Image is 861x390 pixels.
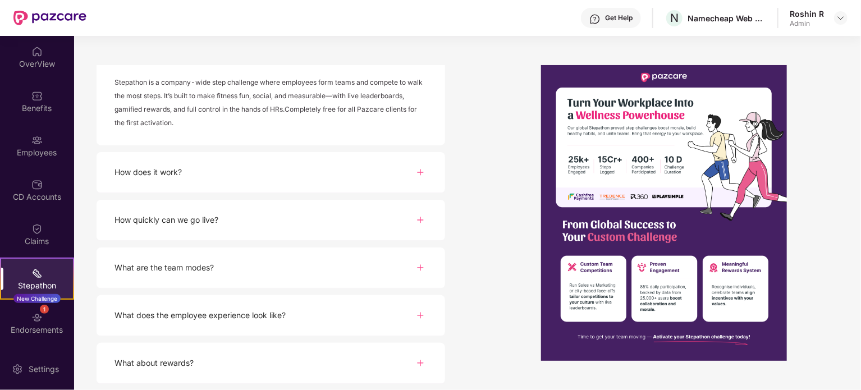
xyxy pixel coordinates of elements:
[414,309,427,322] img: svg+xml;base64,PHN2ZyBpZD0iUGx1cy0zMngzMiIgeG1sbnM9Imh0dHA6Ly93d3cudzMub3JnLzIwMDAvc3ZnIiB3aWR0aD...
[115,166,182,178] div: How does it work?
[605,13,633,22] div: Get Help
[31,312,43,323] img: svg+xml;base64,PHN2ZyBpZD0iRW5kb3JzZW1lbnRzIiB4bWxucz0iaHR0cDovL3d3dy53My5vcmcvMjAwMC9zdmciIHdpZH...
[414,166,427,179] img: svg+xml;base64,PHN2ZyBpZD0iUGx1cy0zMngzMiIgeG1sbnM9Imh0dHA6Ly93d3cudzMub3JnLzIwMDAvc3ZnIiB3aWR0aD...
[414,356,427,370] img: svg+xml;base64,PHN2ZyBpZD0iUGx1cy0zMngzMiIgeG1sbnM9Imh0dHA6Ly93d3cudzMub3JnLzIwMDAvc3ZnIiB3aWR0aD...
[12,364,23,375] img: svg+xml;base64,PHN2ZyBpZD0iU2V0dGluZy0yMHgyMCIgeG1sbnM9Imh0dHA6Ly93d3cudzMub3JnLzIwMDAvc3ZnIiB3aW...
[31,268,43,279] img: svg+xml;base64,PHN2ZyB4bWxucz0iaHR0cDovL3d3dy53My5vcmcvMjAwMC9zdmciIHdpZHRoPSIyMSIgaGVpZ2h0PSIyMC...
[414,261,427,274] img: svg+xml;base64,PHN2ZyBpZD0iUGx1cy0zMngzMiIgeG1sbnM9Imh0dHA6Ly93d3cudzMub3JnLzIwMDAvc3ZnIiB3aWR0aD...
[589,13,601,25] img: svg+xml;base64,PHN2ZyBpZD0iSGVscC0zMngzMiIgeG1sbnM9Imh0dHA6Ly93d3cudzMub3JnLzIwMDAvc3ZnIiB3aWR0aD...
[31,223,43,235] img: svg+xml;base64,PHN2ZyBpZD0iQ2xhaW0iIHhtbG5zPSJodHRwOi8vd3d3LnczLm9yZy8yMDAwL3N2ZyIgd2lkdGg9IjIwIi...
[25,364,62,375] div: Settings
[836,13,845,22] img: svg+xml;base64,PHN2ZyBpZD0iRHJvcGRvd24tMzJ4MzIiIHhtbG5zPSJodHRwOi8vd3d3LnczLm9yZy8yMDAwL3N2ZyIgd2...
[40,305,49,314] div: 1
[790,19,824,28] div: Admin
[31,179,43,190] img: svg+xml;base64,PHN2ZyBpZD0iQ0RfQWNjb3VudHMiIGRhdGEtbmFtZT0iQ0QgQWNjb3VudHMiIHhtbG5zPSJodHRwOi8vd3...
[414,213,427,227] img: svg+xml;base64,PHN2ZyBpZD0iUGx1cy0zMngzMiIgeG1sbnM9Imh0dHA6Ly93d3cudzMub3JnLzIwMDAvc3ZnIiB3aWR0aD...
[115,357,194,369] div: What about rewards?
[688,13,766,24] div: Namecheap Web services Pvt Ltd
[13,11,86,25] img: New Pazcare Logo
[31,135,43,146] img: svg+xml;base64,PHN2ZyBpZD0iRW1wbG95ZWVzIiB4bWxucz0iaHR0cDovL3d3dy53My5vcmcvMjAwMC9zdmciIHdpZHRoPS...
[31,46,43,57] img: svg+xml;base64,PHN2ZyBpZD0iSG9tZSIgeG1sbnM9Imh0dHA6Ly93d3cudzMub3JnLzIwMDAvc3ZnIiB3aWR0aD0iMjAiIG...
[115,214,218,226] div: How quickly can we go live?
[790,8,824,19] div: Roshin R
[13,294,61,303] div: New Challenge
[31,90,43,102] img: svg+xml;base64,PHN2ZyBpZD0iQmVuZWZpdHMiIHhtbG5zPSJodHRwOi8vd3d3LnczLm9yZy8yMDAwL3N2ZyIgd2lkdGg9Ij...
[670,11,679,25] span: N
[115,309,286,322] div: What does the employee experience look like?
[115,76,427,132] div: Stepathon is a company-wide step challenge where employees form teams and compete to walk the mos...
[115,261,214,274] div: What are the team modes?
[1,280,73,291] div: Stepathon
